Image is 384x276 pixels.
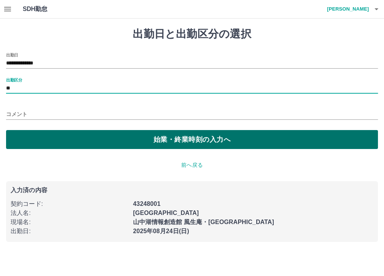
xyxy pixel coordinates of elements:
b: 43248001 [133,201,160,207]
b: [GEOGRAPHIC_DATA] [133,210,199,216]
button: 始業・終業時刻の入力へ [6,130,378,149]
b: 山中湖情報創造館 風生庵・[GEOGRAPHIC_DATA] [133,219,274,225]
p: 出勤日 : [11,227,129,236]
p: 前へ戻る [6,161,378,169]
p: 現場名 : [11,218,129,227]
h1: 出勤日と出勤区分の選択 [6,28,378,41]
label: 出勤日 [6,52,18,58]
b: 2025年08月24日(日) [133,228,189,234]
p: 契約コード : [11,199,129,209]
label: 出勤区分 [6,77,22,83]
p: 法人名 : [11,209,129,218]
p: 入力済の内容 [11,187,373,193]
